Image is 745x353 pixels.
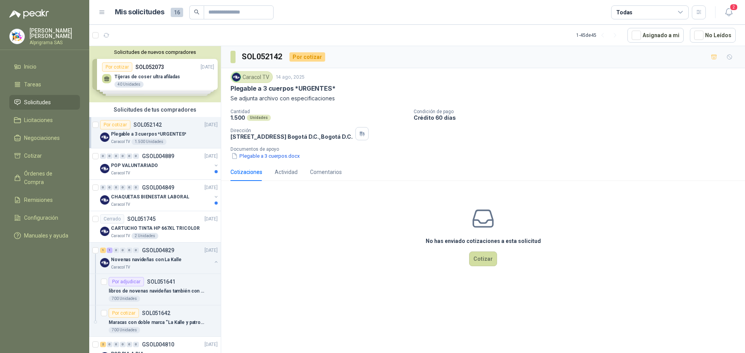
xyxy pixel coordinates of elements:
div: Cotizaciones [230,168,262,176]
a: 0 0 0 0 0 0 GSOL004889[DATE] Company LogoPOP VALUNTARIADOCaracol TV [100,152,219,176]
h3: SOL052142 [242,51,283,63]
p: Documentos de apoyo [230,146,742,152]
p: CARTUCHO TINTA HP 667XL TRICOLOR [111,225,200,232]
p: [PERSON_NAME] [PERSON_NAME] [29,28,80,39]
span: Negociaciones [24,134,60,142]
p: 14 ago, 2025 [276,74,305,81]
div: 0 [113,342,119,347]
p: [DATE] [204,215,218,223]
div: Todas [616,8,632,17]
div: Por cotizar [109,308,139,318]
div: 0 [107,153,113,159]
p: GSOL004829 [142,248,174,253]
p: SOL052142 [133,122,162,127]
span: Licitaciones [24,116,53,124]
div: 0 [100,185,106,190]
p: Se adjunta archivo con especificaciones [230,94,736,103]
div: 2 Unidades [132,233,158,239]
div: Por cotizar [289,52,325,62]
div: Caracol TV [230,71,273,83]
button: No Leídos [690,28,736,43]
p: GSOL004810 [142,342,174,347]
p: libros de novenas navideñas también con 2 marcas [109,288,205,295]
div: Solicitudes de nuevos compradoresPor cotizarSOL052073[DATE] Tijeras de coser ultra afiladas40 Uni... [89,46,221,102]
div: 700 Unidades [109,296,140,302]
p: Caracol TV [111,233,130,239]
p: Crédito 60 días [414,114,742,121]
p: Caracol TV [111,170,130,176]
div: 0 [126,153,132,159]
h1: Mis solicitudes [115,7,165,18]
span: Tareas [24,80,41,89]
span: Configuración [24,214,58,222]
a: Por cotizarSOL051642Maracas con doble marca “La Kalle y patrocinador”700 Unidades [89,305,221,337]
div: 0 [133,153,139,159]
span: Órdenes de Compra [24,169,73,186]
button: Cotizar [469,251,497,266]
img: Company Logo [100,133,109,142]
a: Manuales y ayuda [9,228,80,243]
img: Company Logo [232,73,241,81]
p: [DATE] [204,341,218,348]
div: 1.500 Unidades [132,139,166,145]
p: [DATE] [204,121,218,129]
button: 2 [722,5,736,19]
img: Company Logo [10,29,24,44]
div: Solicitudes de tus compradores [89,102,221,117]
button: Solicitudes de nuevos compradores [92,49,218,55]
p: 1.500 [230,114,245,121]
a: Inicio [9,59,80,74]
span: Remisiones [24,196,53,204]
div: Cerrado [100,214,124,224]
a: CerradoSOL051745[DATE] Company LogoCARTUCHO TINTA HP 667XL TRICOLORCaracol TV2 Unidades [89,211,221,243]
div: 0 [126,342,132,347]
a: Negociaciones [9,131,80,145]
p: Caracol TV [111,201,130,208]
span: search [194,9,199,15]
p: Maracas con doble marca “La Kalle y patrocinador” [109,319,205,326]
p: SOL051641 [147,279,175,284]
h3: No has enviado cotizaciones a esta solicitud [426,237,541,245]
div: 0 [126,185,132,190]
p: [DATE] [204,153,218,160]
span: Inicio [24,62,36,71]
div: Comentarios [310,168,342,176]
div: 0 [120,153,126,159]
div: 2 [100,342,106,347]
div: Por cotizar [100,120,130,129]
div: 1 [100,248,106,253]
div: 0 [133,342,139,347]
p: Plegable a 3 cuerpos *URGENTES* [111,131,186,138]
p: Condición de pago [414,109,742,114]
div: 700 Unidades [109,327,140,333]
a: Configuración [9,210,80,225]
div: 0 [113,248,119,253]
div: 0 [120,185,126,190]
p: GSOL004889 [142,153,174,159]
span: Solicitudes [24,98,51,107]
a: Tareas [9,77,80,92]
div: 0 [133,185,139,190]
div: 0 [113,153,119,159]
p: [DATE] [204,247,218,254]
img: Company Logo [100,258,109,267]
p: Caracol TV [111,139,130,145]
p: SOL051642 [142,310,170,316]
div: 0 [107,185,113,190]
a: Licitaciones [9,113,80,127]
p: Plegable a 3 cuerpos *URGENTES* [230,84,335,93]
p: Caracol TV [111,264,130,270]
p: POP VALUNTARIADO [111,162,158,169]
p: SOL051745 [127,216,156,222]
p: CHAQUETAS BIENESTAR LABORAL [111,193,189,201]
div: Actividad [275,168,298,176]
span: 16 [171,8,183,17]
div: 0 [113,185,119,190]
p: Alprigrama SAS [29,40,80,45]
p: [STREET_ADDRESS] Bogotá D.C. , Bogotá D.C. [230,133,352,140]
a: Por adjudicarSOL051641libros de novenas navideñas también con 2 marcas700 Unidades [89,274,221,305]
img: Company Logo [100,164,109,173]
p: Dirección [230,128,352,133]
span: 2 [729,3,738,11]
p: GSOL004849 [142,185,174,190]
